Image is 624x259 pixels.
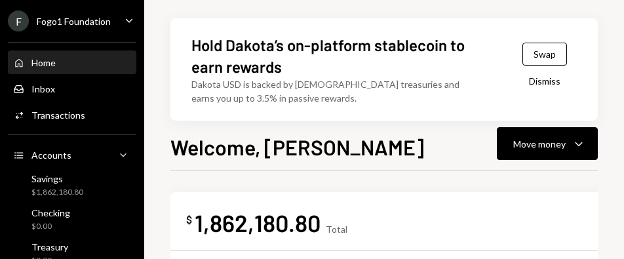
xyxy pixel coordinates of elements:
[513,66,577,96] button: Dismiss
[513,137,566,151] div: Move money
[31,110,85,121] div: Transactions
[8,10,29,31] div: F
[497,127,598,160] button: Move money
[8,169,136,201] a: Savings$1,862,180.80
[522,43,567,66] button: Swap
[31,173,83,184] div: Savings
[31,187,83,198] div: $1,862,180.80
[8,77,136,100] a: Inbox
[326,224,347,235] div: Total
[31,207,70,218] div: Checking
[191,34,470,77] div: Hold Dakota’s on-platform stablecoin to earn rewards
[37,16,111,27] div: Fogo1 Foundation
[8,143,136,167] a: Accounts
[170,134,424,160] h1: Welcome, [PERSON_NAME]
[8,103,136,127] a: Transactions
[31,149,71,161] div: Accounts
[31,221,70,232] div: $0.00
[8,50,136,74] a: Home
[31,241,68,252] div: Treasury
[31,57,56,68] div: Home
[195,208,321,237] div: 1,862,180.80
[8,203,136,235] a: Checking$0.00
[31,83,55,94] div: Inbox
[186,213,192,226] div: $
[191,77,480,105] div: Dakota USD is backed by [DEMOGRAPHIC_DATA] treasuries and earns you up to 3.5% in passive rewards.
